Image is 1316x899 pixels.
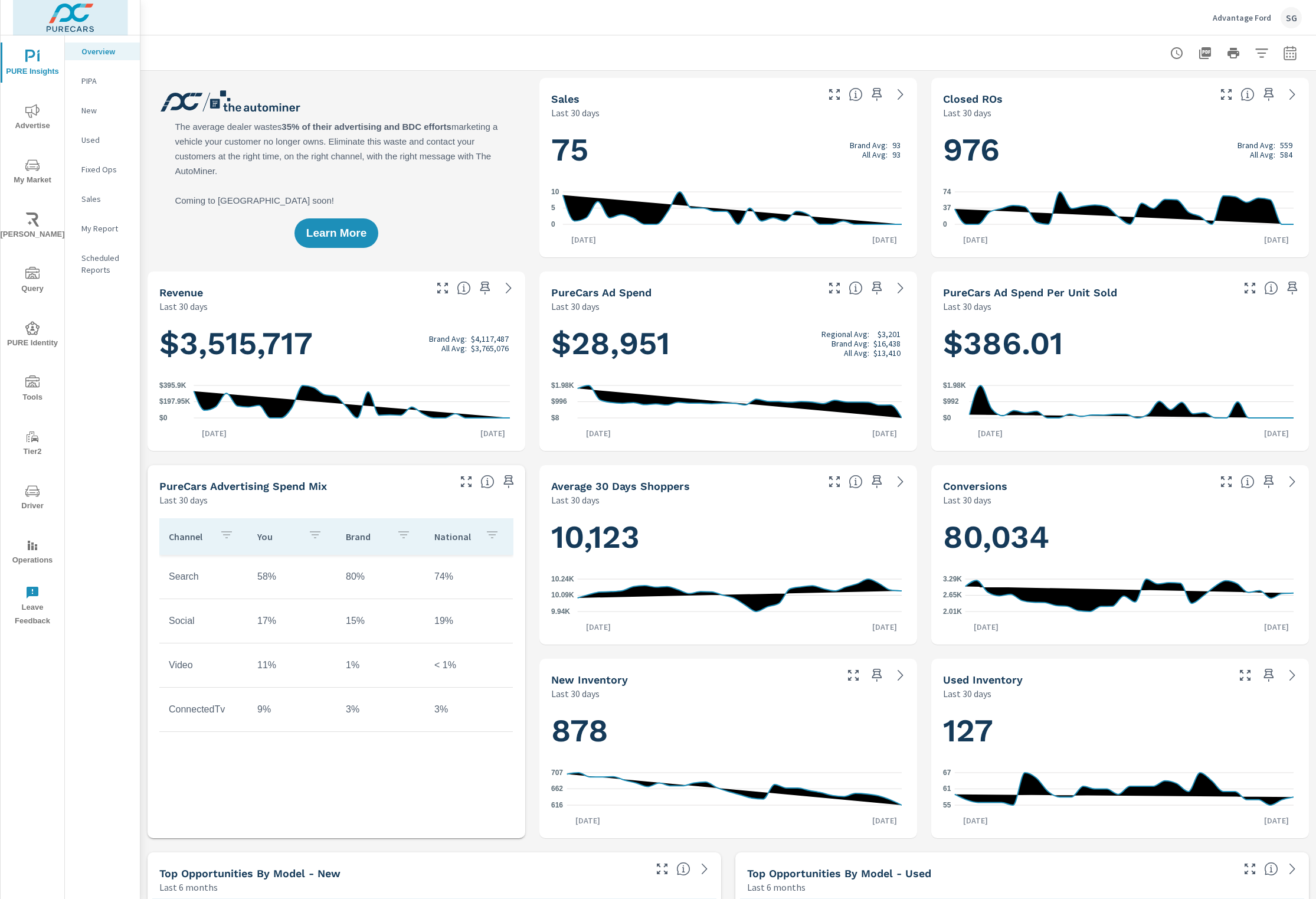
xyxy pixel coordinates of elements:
h5: Used Inventory [943,674,1023,686]
td: 17% [248,606,336,636]
p: Last 30 days [943,106,991,120]
p: $16,438 [873,339,901,348]
text: 2.01K [943,607,962,616]
p: $13,410 [873,348,901,358]
td: 80% [336,562,425,591]
p: Brand Avg: [429,334,467,344]
button: Make Fullscreen [1236,666,1255,685]
td: 3% [425,695,513,724]
td: 11% [248,650,336,680]
div: Sales [65,190,140,208]
button: Make Fullscreen [844,666,863,685]
text: 55 [943,801,951,809]
button: Make Fullscreen [1240,859,1259,878]
p: Brand [346,531,387,542]
button: Make Fullscreen [825,472,844,491]
h1: 75 [551,130,905,170]
p: New [81,104,130,116]
p: Used [81,134,130,146]
p: [DATE] [567,815,608,826]
span: Save this to your personalized report [1259,85,1278,104]
span: Save this to your personalized report [1283,279,1302,298]
span: My Market [4,158,61,187]
button: Make Fullscreen [457,472,476,491]
text: 9.94K [551,607,570,616]
td: 1% [336,650,425,680]
p: $4,117,487 [471,334,509,344]
p: Last 30 days [551,686,600,701]
p: All Avg: [844,348,869,358]
p: $3,201 [878,329,901,339]
p: Advantage Ford [1213,12,1271,23]
div: New [65,102,140,119]
text: 5 [551,204,555,213]
span: Tools [4,375,61,404]
p: $3,765,076 [471,344,509,353]
p: Overview [81,45,130,57]
span: Save this to your personalized report [499,472,518,491]
text: $8 [551,414,559,422]
p: [DATE] [194,427,235,439]
h1: 127 [943,711,1297,751]
a: See more details in report [891,85,910,104]
a: See more details in report [1283,666,1302,685]
p: Brand Avg: [831,339,869,348]
button: Learn More [294,218,378,248]
p: Last 30 days [551,299,600,313]
p: [DATE] [864,815,905,826]
div: Used [65,131,140,149]
text: 37 [943,204,951,213]
text: $395.9K [159,381,186,390]
button: Make Fullscreen [825,85,844,104]
p: Last 30 days [943,686,991,701]
text: $197.95K [159,398,190,406]
text: 74 [943,188,951,196]
td: 58% [248,562,336,591]
h5: Top Opportunities by Model - New [159,867,341,880]
p: [DATE] [955,815,996,826]
p: Regional Avg: [821,329,869,339]
span: Save this to your personalized report [867,666,886,685]
p: [DATE] [1256,815,1297,826]
h5: PureCars Advertising Spend Mix [159,480,327,492]
p: [DATE] [578,621,619,633]
h5: Revenue [159,286,203,299]
span: Query [4,267,61,296]
h1: $3,515,717 [159,323,513,364]
h5: Conversions [943,480,1007,492]
span: Total sales revenue over the selected date range. [Source: This data is sourced from the dealer’s... [457,281,471,295]
span: Save this to your personalized report [1259,472,1278,491]
span: Learn More [306,228,366,238]
h1: 878 [551,711,905,751]
a: See more details in report [1283,85,1302,104]
div: nav menu [1,35,64,633]
h5: Closed ROs [943,93,1003,105]
a: See more details in report [891,666,910,685]
p: 559 [1280,140,1292,150]
span: Number of Repair Orders Closed by the selected dealership group over the selected time range. [So... [1240,87,1255,102]
h5: PureCars Ad Spend Per Unit Sold [943,286,1117,299]
p: [DATE] [1256,427,1297,439]
button: Make Fullscreen [825,279,844,298]
p: All Avg: [441,344,467,353]
h1: 10,123 [551,517,905,557]
text: 707 [551,769,563,777]
h5: PureCars Ad Spend [551,286,652,299]
span: Driver [4,484,61,513]
h5: Sales [551,93,580,105]
text: $996 [551,398,567,406]
p: Fixed Ops [81,164,130,175]
p: Last 30 days [159,493,208,507]
span: The number of dealer-specified goals completed by a visitor. [Source: This data is provided by th... [1240,475,1255,489]
span: PURE Identity [4,321,61,350]
span: Save this to your personalized report [867,279,886,298]
div: Overview [65,43,140,60]
h5: Average 30 Days Shoppers [551,480,690,492]
text: 3.29K [943,575,962,583]
text: 10.24K [551,575,574,583]
a: See more details in report [891,279,910,298]
p: [DATE] [578,427,619,439]
a: See more details in report [891,472,910,491]
p: All Avg: [862,150,888,159]
span: Save this to your personalized report [1259,666,1278,685]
